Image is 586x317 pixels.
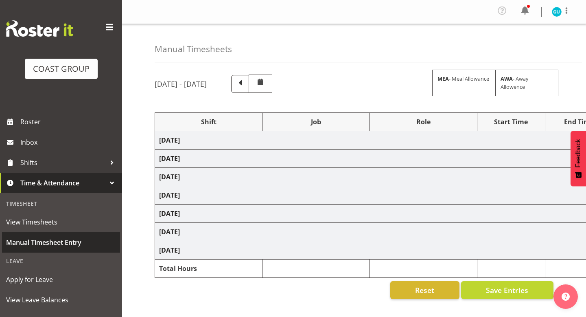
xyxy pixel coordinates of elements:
[2,232,120,253] a: Manual Timesheet Entry
[2,269,120,290] a: Apply for Leave
[20,177,106,189] span: Time & Attendance
[155,260,262,278] td: Total Hours
[155,79,207,88] h5: [DATE] - [DATE]
[562,293,570,301] img: help-xxl-2.png
[20,116,118,128] span: Roster
[2,195,120,212] div: Timesheet
[495,70,558,96] div: - Away Allowence
[481,117,541,127] div: Start Time
[159,117,258,127] div: Shift
[6,236,116,249] span: Manual Timesheet Entry
[461,281,553,299] button: Save Entries
[2,253,120,269] div: Leave
[20,136,118,148] span: Inbox
[20,156,106,169] span: Shifts
[6,294,116,306] span: View Leave Balances
[2,290,120,310] a: View Leave Balances
[2,212,120,232] a: View Timesheets
[571,131,586,186] button: Feedback - Show survey
[374,117,473,127] div: Role
[33,63,90,75] div: COAST GROUP
[6,216,116,228] span: View Timesheets
[390,281,459,299] button: Reset
[415,285,434,295] span: Reset
[552,7,562,17] img: george-unsworth11514.jpg
[575,139,582,167] span: Feedback
[432,70,495,96] div: - Meal Allowance
[267,117,365,127] div: Job
[437,75,449,82] strong: MEA
[501,75,513,82] strong: AWA
[6,20,73,37] img: Rosterit website logo
[486,285,528,295] span: Save Entries
[6,273,116,286] span: Apply for Leave
[155,44,232,54] h4: Manual Timesheets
